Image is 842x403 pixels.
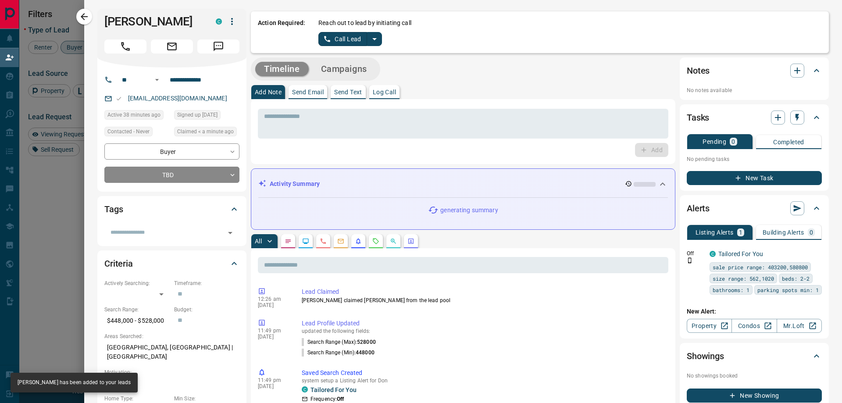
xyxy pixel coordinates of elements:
[216,18,222,25] div: condos.ca
[104,395,170,403] p: Home Type:
[731,139,735,145] p: 0
[687,307,822,316] p: New Alert:
[270,179,320,189] p: Activity Summary
[302,378,665,384] p: system setup a Listing Alert for Don
[174,279,239,287] p: Timeframe:
[104,257,133,271] h2: Criteria
[687,319,732,333] a: Property
[757,285,819,294] span: parking spots min: 1
[687,107,822,128] div: Tasks
[255,62,309,76] button: Timeline
[687,389,822,403] button: New Showing
[763,229,804,235] p: Building Alerts
[696,229,734,235] p: Listing Alerts
[104,167,239,183] div: TBD
[258,334,289,340] p: [DATE]
[312,62,376,76] button: Campaigns
[258,18,305,46] p: Action Required:
[440,206,498,215] p: generating summary
[687,257,693,264] svg: Push Notification Only
[174,110,239,122] div: Sat Nov 20 2021
[318,32,367,46] button: Call Lead
[151,39,193,53] span: Email
[302,386,308,392] div: condos.ca
[104,340,239,364] p: [GEOGRAPHIC_DATA], [GEOGRAPHIC_DATA] | [GEOGRAPHIC_DATA]
[104,306,170,314] p: Search Range:
[390,238,397,245] svg: Opportunities
[224,227,236,239] button: Open
[104,14,203,29] h1: [PERSON_NAME]
[104,279,170,287] p: Actively Searching:
[302,368,665,378] p: Saved Search Created
[302,328,665,334] p: updated the following fields:
[128,95,227,102] a: [EMAIL_ADDRESS][DOMAIN_NAME]
[177,111,218,119] span: Signed up [DATE]
[713,274,774,283] span: size range: 562,1020
[337,396,344,402] strong: Off
[718,250,763,257] a: Tailored For You
[713,263,808,271] span: sale price range: 403200,580800
[177,127,234,136] span: Claimed < a minute ago
[104,202,123,216] h2: Tags
[285,238,292,245] svg: Notes
[357,339,376,345] span: 528000
[373,89,396,95] p: Log Call
[174,127,239,139] div: Wed Oct 15 2025
[407,238,414,245] svg: Agent Actions
[337,238,344,245] svg: Emails
[372,238,379,245] svg: Requests
[174,395,239,403] p: Min Size:
[318,18,411,28] p: Reach out to lead by initiating call
[104,314,170,328] p: $448,000 - $528,000
[258,383,289,389] p: [DATE]
[258,302,289,308] p: [DATE]
[687,86,822,94] p: No notes available
[687,201,710,215] h2: Alerts
[258,296,289,302] p: 12:26 am
[320,238,327,245] svg: Calls
[687,111,709,125] h2: Tasks
[152,75,162,85] button: Open
[739,229,742,235] p: 1
[687,198,822,219] div: Alerts
[302,287,665,296] p: Lead Claimed
[104,110,170,122] div: Tue Oct 14 2025
[107,111,161,119] span: Active 38 minutes ago
[334,89,362,95] p: Send Text
[302,349,375,357] p: Search Range (Min) :
[355,238,362,245] svg: Listing Alerts
[782,274,810,283] span: beds: 2-2
[687,349,724,363] h2: Showings
[687,153,822,166] p: No pending tasks
[107,127,150,136] span: Contacted - Never
[104,143,239,160] div: Buyer
[713,285,749,294] span: bathrooms: 1
[310,395,344,403] p: Frequency:
[731,319,777,333] a: Condos
[356,350,375,356] span: 448000
[302,296,665,304] p: [PERSON_NAME] claimed [PERSON_NAME] from the lead pool
[292,89,324,95] p: Send Email
[810,229,813,235] p: 0
[687,171,822,185] button: New Task
[687,250,704,257] p: Off
[18,375,131,390] div: [PERSON_NAME] has been added to your leads
[116,96,122,102] svg: Email Valid
[687,64,710,78] h2: Notes
[687,346,822,367] div: Showings
[302,319,665,328] p: Lead Profile Updated
[255,238,262,244] p: All
[773,139,804,145] p: Completed
[255,89,282,95] p: Add Note
[104,332,239,340] p: Areas Searched:
[318,32,382,46] div: split button
[703,139,726,145] p: Pending
[302,338,376,346] p: Search Range (Max) :
[687,60,822,81] div: Notes
[710,251,716,257] div: condos.ca
[258,176,668,192] div: Activity Summary
[104,368,239,376] p: Motivation:
[174,306,239,314] p: Budget:
[310,386,357,393] a: Tailored For You
[258,328,289,334] p: 11:49 pm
